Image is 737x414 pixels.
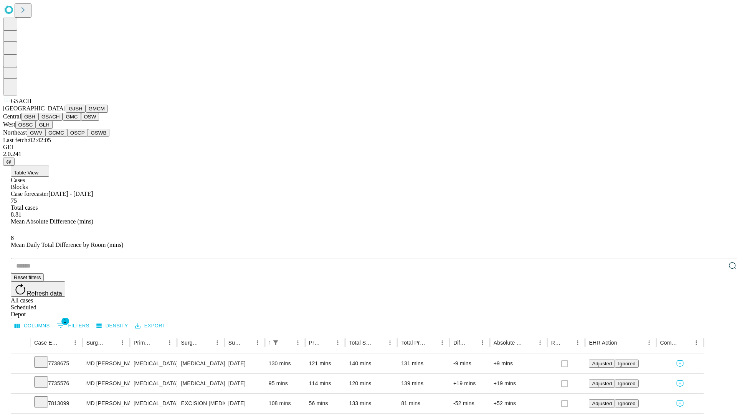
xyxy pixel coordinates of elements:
[21,113,38,121] button: GBH
[81,113,99,121] button: OSW
[615,399,638,407] button: Ignored
[11,191,48,197] span: Case forecaster
[34,374,79,393] div: 7735576
[524,337,535,348] button: Sort
[494,340,523,346] div: Absolute Difference
[401,340,425,346] div: Total Predicted Duration
[3,113,21,120] span: Central
[618,361,635,366] span: Ignored
[269,354,301,373] div: 130 mins
[164,337,175,348] button: Menu
[14,170,38,176] span: Table View
[34,354,79,373] div: 7738675
[27,290,62,297] span: Refresh data
[228,340,241,346] div: Surgery Date
[34,340,58,346] div: Case Epic Id
[477,337,488,348] button: Menu
[133,320,167,332] button: Export
[535,337,545,348] button: Menu
[117,337,128,348] button: Menu
[11,98,31,104] span: GSACH
[106,337,117,348] button: Sort
[349,374,393,393] div: 120 mins
[86,340,106,346] div: Surgeon Name
[309,374,342,393] div: 114 mins
[691,337,702,348] button: Menu
[70,337,81,348] button: Menu
[11,235,14,241] span: 8
[48,191,93,197] span: [DATE] - [DATE]
[349,340,373,346] div: Total Scheduled Duration
[309,354,342,373] div: 121 mins
[3,129,27,136] span: Northeast
[86,394,126,413] div: MD [PERSON_NAME] [PERSON_NAME] Md
[615,360,638,368] button: Ignored
[269,374,301,393] div: 95 mins
[13,320,52,332] button: Select columns
[349,354,393,373] div: 140 mins
[270,337,281,348] div: 1 active filter
[11,242,123,248] span: Mean Daily Total Difference by Room (mins)
[437,337,448,348] button: Menu
[15,121,36,129] button: OSSC
[154,337,164,348] button: Sort
[3,121,15,128] span: West
[644,337,654,348] button: Menu
[59,337,70,348] button: Sort
[86,374,126,393] div: MD [PERSON_NAME] [PERSON_NAME] Md
[401,354,446,373] div: 131 mins
[38,113,63,121] button: GSACH
[228,394,261,413] div: [DATE]
[212,337,223,348] button: Menu
[11,197,17,204] span: 75
[11,166,49,177] button: Table View
[466,337,477,348] button: Sort
[11,211,21,218] span: 8.81
[3,144,734,151] div: GEI
[201,337,212,348] button: Sort
[55,320,91,332] button: Show filters
[309,394,342,413] div: 56 mins
[134,354,173,373] div: [MEDICAL_DATA]
[615,379,638,388] button: Ignored
[15,357,26,371] button: Expand
[374,337,385,348] button: Sort
[269,394,301,413] div: 108 mins
[45,129,67,137] button: GCMC
[494,394,544,413] div: +52 mins
[551,340,561,346] div: Resolved in EHR
[618,401,635,406] span: Ignored
[181,394,220,413] div: EXCISION [MEDICAL_DATA] LESION EXCEPT [MEDICAL_DATA] SCALP NECK 4 PLUS CM
[241,337,252,348] button: Sort
[572,337,583,348] button: Menu
[494,374,544,393] div: +19 mins
[401,394,446,413] div: 81 mins
[401,374,446,393] div: 139 mins
[181,374,220,393] div: [MEDICAL_DATA]
[67,129,88,137] button: OSCP
[66,105,86,113] button: GJSH
[385,337,395,348] button: Menu
[134,394,173,413] div: [MEDICAL_DATA]
[660,340,679,346] div: Comments
[592,401,612,406] span: Adjusted
[589,399,615,407] button: Adjusted
[494,354,544,373] div: +9 mins
[228,374,261,393] div: [DATE]
[181,354,220,373] div: [MEDICAL_DATA] REPAIR [MEDICAL_DATA] INITIAL
[63,113,81,121] button: GMC
[332,337,343,348] button: Menu
[34,394,79,413] div: 7813099
[618,381,635,386] span: Ignored
[562,337,572,348] button: Sort
[3,158,15,166] button: @
[322,337,332,348] button: Sort
[134,340,153,346] div: Primary Service
[3,151,734,158] div: 2.0.241
[618,337,629,348] button: Sort
[426,337,437,348] button: Sort
[453,374,486,393] div: +19 mins
[11,273,44,281] button: Reset filters
[589,360,615,368] button: Adjusted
